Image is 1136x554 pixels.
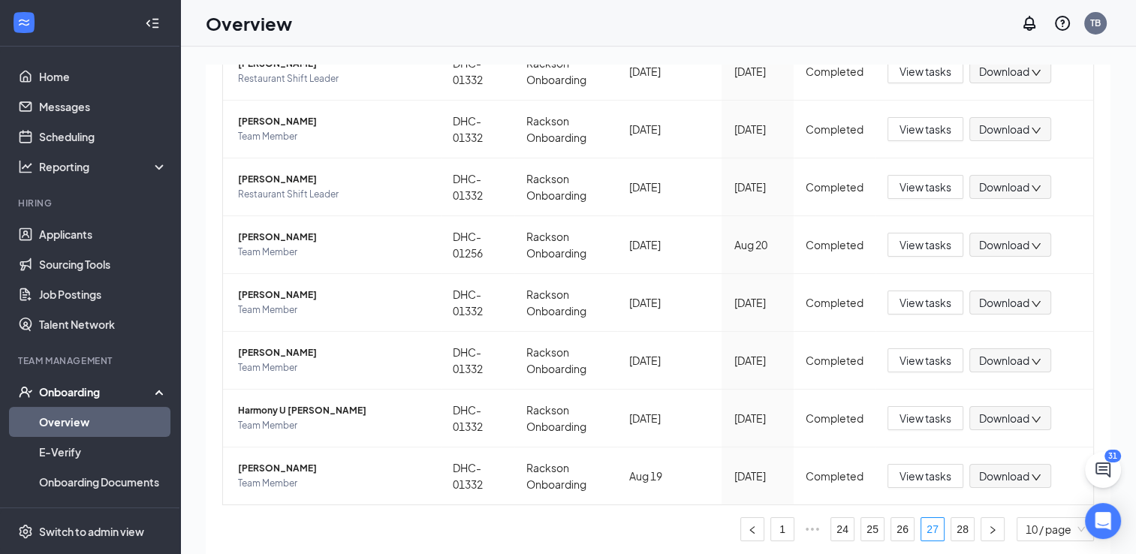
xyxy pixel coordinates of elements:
a: Applicants [39,219,167,249]
a: Job Postings [39,279,167,309]
button: View tasks [887,348,963,372]
span: [PERSON_NAME] [238,172,429,187]
span: [PERSON_NAME] [238,230,429,245]
button: View tasks [887,406,963,430]
svg: UserCheck [18,384,33,399]
span: Team Member [238,418,429,433]
div: [DATE] [734,352,782,369]
span: View tasks [899,63,951,80]
a: 28 [951,518,974,540]
div: Onboarding [39,384,155,399]
span: down [1031,241,1041,251]
span: Download [979,179,1029,195]
li: Next Page [981,517,1005,541]
td: Rackson Onboarding [514,216,617,274]
span: Team Member [238,245,429,260]
span: Harmony U [PERSON_NAME] [238,403,429,418]
span: ••• [800,517,824,541]
div: 31 [1104,450,1121,462]
span: Download [979,64,1029,80]
div: [DATE] [734,410,782,426]
div: Page Size [1017,517,1094,541]
span: [PERSON_NAME] [238,114,429,129]
button: View tasks [887,464,963,488]
td: DHC-01332 [441,390,514,447]
span: 10 / page [1026,518,1085,540]
td: Rackson Onboarding [514,332,617,390]
span: down [1031,183,1041,194]
a: 25 [861,518,884,540]
li: 24 [830,517,854,541]
td: DHC-01256 [441,216,514,274]
span: Team Member [238,303,429,318]
div: [DATE] [629,294,710,311]
li: 26 [890,517,915,541]
span: Download [979,353,1029,369]
span: View tasks [899,179,951,195]
td: Rackson Onboarding [514,101,617,158]
div: [DATE] [734,63,782,80]
div: Aug 20 [734,236,782,253]
a: Talent Network [39,309,167,339]
a: Onboarding Documents [39,467,167,497]
span: down [1031,68,1041,78]
div: Completed [806,468,863,484]
div: Hiring [18,197,164,209]
button: View tasks [887,117,963,141]
a: Scheduling [39,122,167,152]
div: [DATE] [734,294,782,311]
button: View tasks [887,291,963,315]
a: 26 [891,518,914,540]
td: Rackson Onboarding [514,447,617,504]
div: Completed [806,352,863,369]
button: left [740,517,764,541]
div: [DATE] [629,121,710,137]
div: Completed [806,294,863,311]
div: [DATE] [629,410,710,426]
td: Rackson Onboarding [514,274,617,332]
div: Completed [806,121,863,137]
div: [DATE] [629,63,710,80]
span: [PERSON_NAME] [238,345,429,360]
span: [PERSON_NAME] [238,288,429,303]
svg: WorkstreamLogo [17,15,32,30]
div: Aug 19 [629,468,710,484]
div: [DATE] [629,236,710,253]
a: Messages [39,92,167,122]
div: Switch to admin view [39,524,144,539]
span: View tasks [899,410,951,426]
li: Previous Page [740,517,764,541]
li: 25 [860,517,884,541]
div: Open Intercom Messenger [1085,503,1121,539]
span: View tasks [899,236,951,253]
button: View tasks [887,233,963,257]
div: Team Management [18,354,164,367]
span: down [1031,414,1041,425]
span: View tasks [899,294,951,311]
a: E-Verify [39,437,167,467]
div: Reporting [39,159,168,174]
span: Team Member [238,129,429,144]
svg: QuestionInfo [1053,14,1071,32]
span: [PERSON_NAME] [238,461,429,476]
span: Restaurant Shift Leader [238,187,429,202]
span: right [988,525,997,534]
button: ChatActive [1085,452,1121,488]
td: DHC-01332 [441,158,514,216]
span: Restaurant Shift Leader [238,71,429,86]
a: Home [39,62,167,92]
a: 24 [831,518,854,540]
td: DHC-01332 [441,447,514,504]
td: DHC-01332 [441,101,514,158]
li: 1 [770,517,794,541]
div: [DATE] [734,179,782,195]
td: DHC-01332 [441,274,514,332]
svg: ChatActive [1094,461,1112,479]
a: Sourcing Tools [39,249,167,279]
li: Previous 5 Pages [800,517,824,541]
td: DHC-01332 [441,43,514,101]
button: View tasks [887,175,963,199]
span: Download [979,295,1029,311]
div: Completed [806,236,863,253]
button: right [981,517,1005,541]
